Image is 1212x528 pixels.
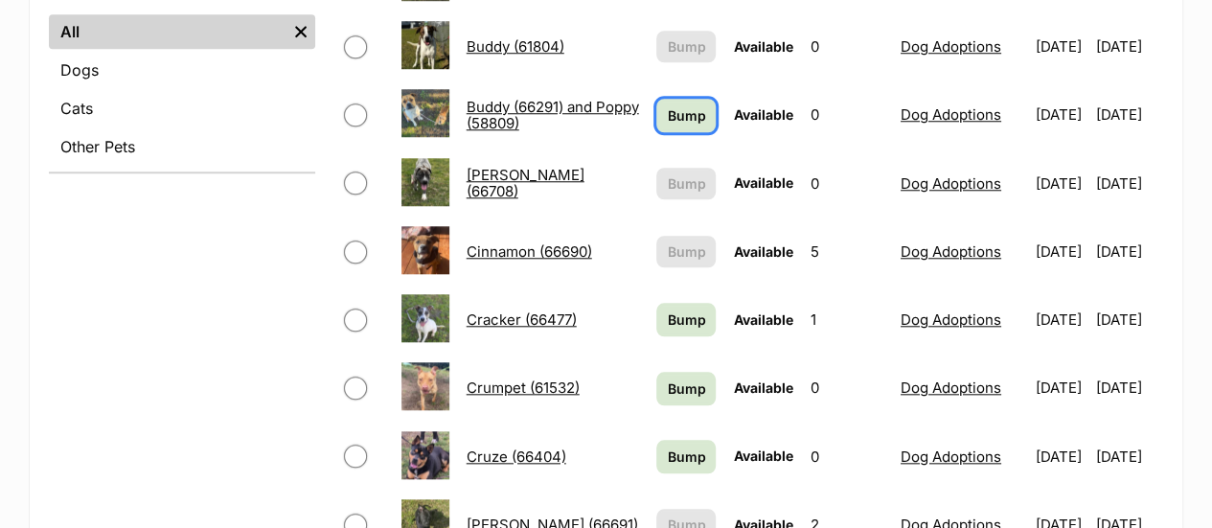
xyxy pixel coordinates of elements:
[802,150,890,217] td: 0
[286,14,315,49] a: Remove filter
[1096,218,1161,285] td: [DATE]
[49,11,315,172] div: Species
[1096,287,1161,353] td: [DATE]
[901,174,1001,193] a: Dog Adoptions
[49,14,286,49] a: All
[667,173,705,194] span: Bump
[733,448,792,464] span: Available
[802,81,890,148] td: 0
[1028,218,1094,285] td: [DATE]
[802,13,890,80] td: 0
[802,218,890,285] td: 5
[467,37,564,56] a: Buddy (61804)
[667,447,705,467] span: Bump
[467,166,584,200] a: [PERSON_NAME] (66708)
[667,241,705,262] span: Bump
[467,242,592,261] a: Cinnamon (66690)
[901,379,1001,397] a: Dog Adoptions
[802,287,890,353] td: 1
[467,448,566,466] a: Cruze (66404)
[49,129,315,164] a: Other Pets
[901,105,1001,124] a: Dog Adoptions
[901,448,1001,466] a: Dog Adoptions
[733,379,792,396] span: Available
[1028,13,1094,80] td: [DATE]
[667,379,705,399] span: Bump
[733,38,792,55] span: Available
[656,31,716,62] button: Bump
[1096,81,1161,148] td: [DATE]
[901,37,1001,56] a: Dog Adoptions
[802,424,890,490] td: 0
[1028,150,1094,217] td: [DATE]
[656,440,716,473] a: Bump
[467,379,580,397] a: Crumpet (61532)
[901,310,1001,329] a: Dog Adoptions
[1028,424,1094,490] td: [DATE]
[733,174,792,191] span: Available
[1096,355,1161,421] td: [DATE]
[1028,355,1094,421] td: [DATE]
[656,168,716,199] button: Bump
[656,303,716,336] a: Bump
[667,36,705,57] span: Bump
[667,310,705,330] span: Bump
[49,53,315,87] a: Dogs
[733,106,792,123] span: Available
[49,91,315,126] a: Cats
[467,98,639,132] a: Buddy (66291) and Poppy (58809)
[656,372,716,405] a: Bump
[1096,424,1161,490] td: [DATE]
[733,243,792,260] span: Available
[802,355,890,421] td: 0
[901,242,1001,261] a: Dog Adoptions
[733,311,792,328] span: Available
[1096,150,1161,217] td: [DATE]
[1028,287,1094,353] td: [DATE]
[656,236,716,267] button: Bump
[467,310,577,329] a: Cracker (66477)
[1028,81,1094,148] td: [DATE]
[667,105,705,126] span: Bump
[656,99,716,132] a: Bump
[1096,13,1161,80] td: [DATE]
